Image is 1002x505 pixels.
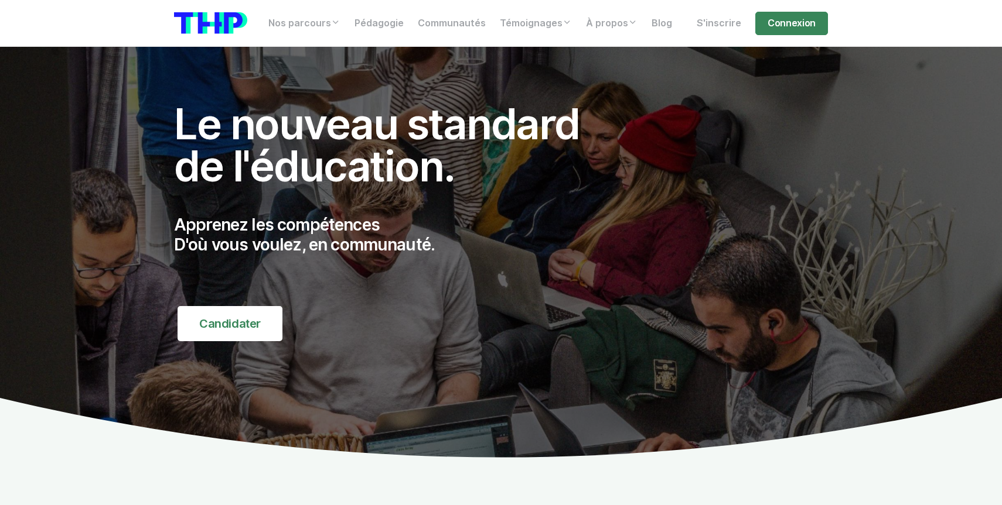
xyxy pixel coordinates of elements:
[178,306,282,341] a: Candidater
[174,12,247,34] img: logo
[579,12,645,35] a: À propos
[645,12,679,35] a: Blog
[755,12,828,35] a: Connexion
[174,215,605,255] p: Apprenez les compétences D'où vous voulez, en communauté.
[690,12,748,35] a: S'inscrire
[174,103,605,187] h1: Le nouveau standard de l'éducation.
[493,12,579,35] a: Témoignages
[347,12,411,35] a: Pédagogie
[261,12,347,35] a: Nos parcours
[411,12,493,35] a: Communautés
